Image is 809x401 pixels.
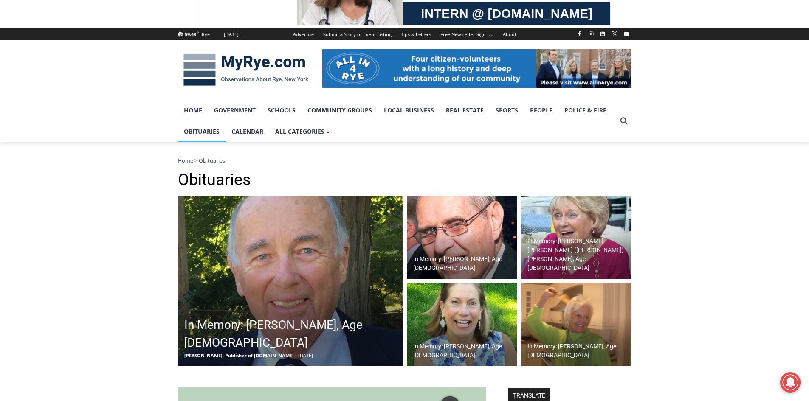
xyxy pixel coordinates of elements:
[616,113,631,129] button: View Search Form
[413,255,515,272] h2: In Memory: [PERSON_NAME], Age [DEMOGRAPHIC_DATA]
[269,121,336,142] button: Child menu of All Categories
[87,53,121,101] div: "clearly one of the favorites in the [GEOGRAPHIC_DATA] neighborhood"
[178,170,631,190] h1: Obituaries
[378,100,440,121] a: Local Business
[178,121,226,142] a: Obituaries
[621,29,631,39] a: YouTube
[178,196,403,366] img: Obituary - Richard Allen Hynson
[407,283,517,366] a: In Memory: [PERSON_NAME], Age [DEMOGRAPHIC_DATA]
[407,196,517,279] a: In Memory: [PERSON_NAME], Age [DEMOGRAPHIC_DATA]
[521,196,631,279] a: In Memory: [PERSON_NAME] [PERSON_NAME] ([PERSON_NAME]) [PERSON_NAME], Age [DEMOGRAPHIC_DATA]
[178,196,403,366] a: In Memory: [PERSON_NAME], Age [DEMOGRAPHIC_DATA] [PERSON_NAME], Publisher of [DOMAIN_NAME] - [DATE]
[199,157,225,164] span: Obituaries
[302,100,378,121] a: Community Groups
[288,28,521,40] nav: Secondary Navigation
[295,352,297,359] span: -
[490,100,524,121] a: Sports
[574,29,584,39] a: Facebook
[436,28,498,40] a: Free Newsletter Sign Up
[527,342,629,360] h2: In Memory: [PERSON_NAME], Age [DEMOGRAPHIC_DATA]
[524,100,558,121] a: People
[262,100,302,121] a: Schools
[527,237,629,272] h2: In Memory: [PERSON_NAME] [PERSON_NAME] ([PERSON_NAME]) [PERSON_NAME], Age [DEMOGRAPHIC_DATA]
[178,100,616,143] nav: Primary Navigation
[214,0,401,82] div: "The first chef I interviewed talked about coming to [GEOGRAPHIC_DATA] from [GEOGRAPHIC_DATA] in ...
[178,156,631,165] nav: Breadcrumbs
[322,49,631,87] img: All in for Rye
[178,100,208,121] a: Home
[184,352,294,359] span: [PERSON_NAME], Publisher of [DOMAIN_NAME]
[3,87,83,120] span: Open Tues. - Sun. [PHONE_NUMBER]
[178,48,314,92] img: MyRye.com
[521,283,631,366] img: Obituary - Barbara defrondeville
[197,30,199,34] span: F
[224,31,239,38] div: [DATE]
[288,28,319,40] a: Advertise
[407,283,517,366] img: Obituary - Maryanne Bardwil Lynch IMG_5518
[204,82,412,106] a: Intern @ [DOMAIN_NAME]
[598,29,608,39] a: Linkedin
[319,28,396,40] a: Submit a Story or Event Listing
[558,100,612,121] a: Police & Fire
[178,157,193,164] a: Home
[0,85,85,106] a: Open Tues. - Sun. [PHONE_NUMBER]
[498,28,521,40] a: About
[194,157,197,164] span: >
[184,316,400,352] h2: In Memory: [PERSON_NAME], Age [DEMOGRAPHIC_DATA]
[202,31,210,38] div: Rye
[521,283,631,366] a: In Memory: [PERSON_NAME], Age [DEMOGRAPHIC_DATA]
[222,84,394,104] span: Intern @ [DOMAIN_NAME]
[413,342,515,360] h2: In Memory: [PERSON_NAME], Age [DEMOGRAPHIC_DATA]
[298,352,313,359] span: [DATE]
[407,196,517,279] img: Obituary - Donald J. Demas
[208,100,262,121] a: Government
[396,28,436,40] a: Tips & Letters
[185,31,196,37] span: 59.49
[226,121,269,142] a: Calendar
[586,29,596,39] a: Instagram
[440,100,490,121] a: Real Estate
[609,29,620,39] a: X
[521,196,631,279] img: Obituary - Maureen Catherine Devlin Koecheler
